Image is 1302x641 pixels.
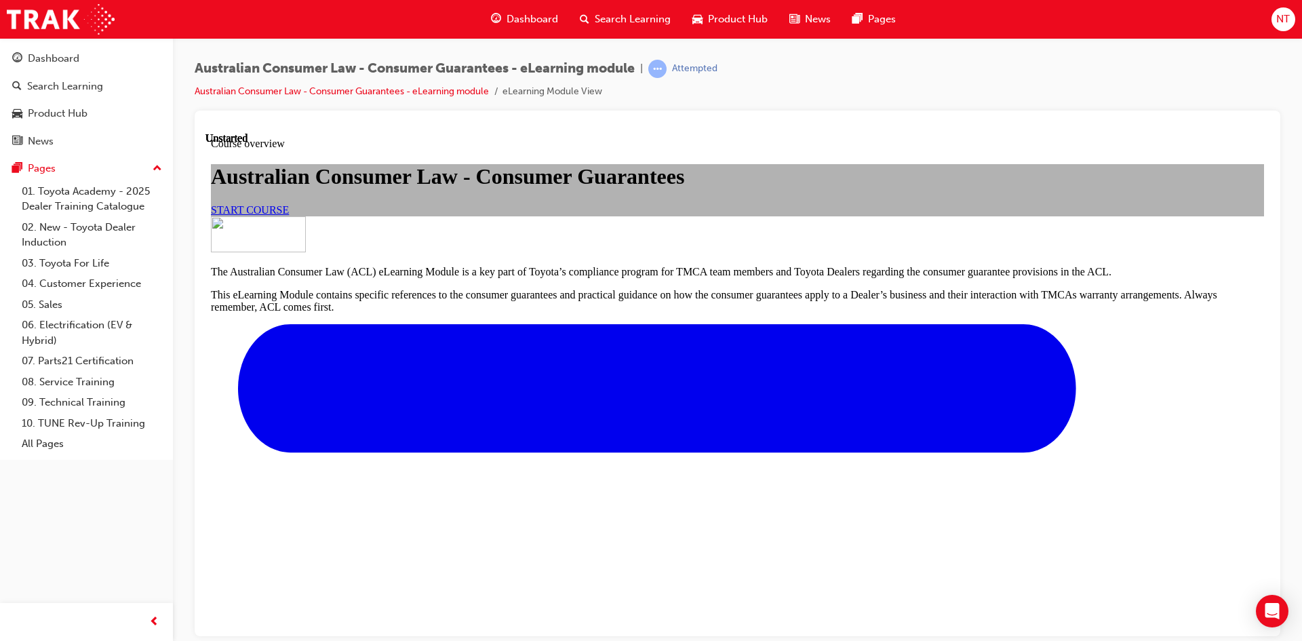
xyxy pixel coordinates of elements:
[805,12,831,27] span: News
[195,85,489,97] a: Australian Consumer Law - Consumer Guarantees - eLearning module
[153,160,162,178] span: up-icon
[480,5,569,33] a: guage-iconDashboard
[5,72,83,83] a: START COURSE
[16,433,167,454] a: All Pages
[12,163,22,175] span: pages-icon
[5,156,167,181] button: Pages
[16,392,167,413] a: 09. Technical Training
[1271,7,1295,31] button: NT
[16,181,167,217] a: 01. Toyota Academy - 2025 Dealer Training Catalogue
[1256,595,1288,627] div: Open Intercom Messenger
[7,4,115,35] img: Trak
[149,614,159,631] span: prev-icon
[507,12,558,27] span: Dashboard
[5,134,1059,146] p: The Australian Consumer Law (ACL) eLearning Module is a key part of Toyota’s compliance program f...
[12,108,22,120] span: car-icon
[28,106,87,121] div: Product Hub
[5,43,167,156] button: DashboardSearch LearningProduct HubNews
[16,315,167,351] a: 06. Electrification (EV & Hybrid)
[12,81,22,93] span: search-icon
[789,11,800,28] span: news-icon
[842,5,907,33] a: pages-iconPages
[852,11,863,28] span: pages-icon
[672,62,717,75] div: Attempted
[16,253,167,274] a: 03. Toyota For Life
[5,74,167,99] a: Search Learning
[648,60,667,78] span: learningRecordVerb_ATTEMPT-icon
[16,294,167,315] a: 05. Sales
[28,161,56,176] div: Pages
[5,101,167,126] a: Product Hub
[28,51,79,66] div: Dashboard
[1276,12,1290,27] span: NT
[12,53,22,65] span: guage-icon
[5,129,167,154] a: News
[595,12,671,27] span: Search Learning
[569,5,682,33] a: search-iconSearch Learning
[692,11,703,28] span: car-icon
[195,61,635,77] span: Australian Consumer Law - Consumer Guarantees - eLearning module
[580,11,589,28] span: search-icon
[28,134,54,149] div: News
[682,5,778,33] a: car-iconProduct Hub
[16,351,167,372] a: 07. Parts21 Certification
[5,32,1059,57] h1: Australian Consumer Law - Consumer Guarantees
[16,273,167,294] a: 04. Customer Experience
[778,5,842,33] a: news-iconNews
[12,136,22,148] span: news-icon
[16,413,167,434] a: 10. TUNE Rev-Up Training
[708,12,768,27] span: Product Hub
[491,11,501,28] span: guage-icon
[868,12,896,27] span: Pages
[27,79,103,94] div: Search Learning
[502,84,602,100] li: eLearning Module View
[16,372,167,393] a: 08. Service Training
[5,157,1059,181] p: This eLearning Module contains specific references to the consumer guarantees and practical guida...
[5,5,79,17] span: Course overview
[640,61,643,77] span: |
[5,46,167,71] a: Dashboard
[16,217,167,253] a: 02. New - Toyota Dealer Induction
